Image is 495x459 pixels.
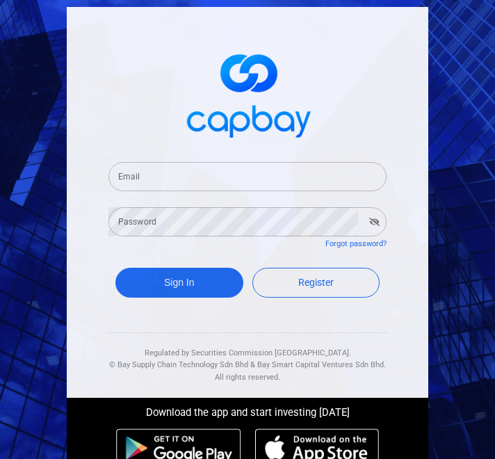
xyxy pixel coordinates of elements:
[178,42,317,145] img: logo
[108,333,387,384] div: Regulated by Securities Commission [GEOGRAPHIC_DATA]. & All rights reserved.
[252,268,380,298] a: Register
[56,398,439,421] div: Download the app and start investing [DATE]
[109,360,248,369] span: © Bay Supply Chain Technology Sdn Bhd
[257,360,386,369] span: Bay Smart Capital Ventures Sdn Bhd.
[298,277,334,288] span: Register
[325,239,387,248] a: Forgot password?
[115,268,243,298] button: Sign In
